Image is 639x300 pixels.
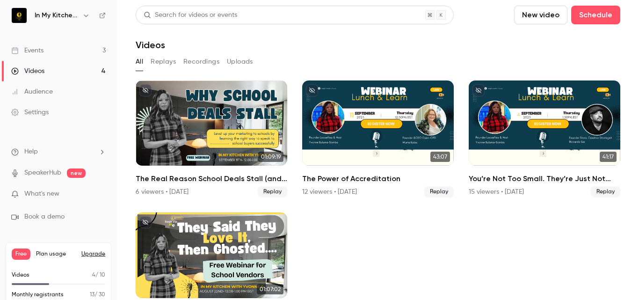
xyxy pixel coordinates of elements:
span: Replay [424,186,454,198]
span: What's new [24,189,59,199]
li: The Power of Accreditation [302,80,454,198]
span: 13 [90,292,94,298]
button: Uploads [227,54,253,69]
div: Events [11,46,44,55]
button: Schedule [571,6,620,24]
span: Plan usage [36,250,76,258]
span: Book a demo [24,212,65,222]
span: 4 [92,272,95,278]
li: help-dropdown-opener [11,147,106,157]
button: unpublished [139,84,152,96]
button: Recordings [183,54,219,69]
button: unpublished [472,84,485,96]
div: 12 viewers • [DATE] [302,187,357,197]
section: Videos [136,6,620,294]
div: 15 viewers • [DATE] [469,187,524,197]
h2: The Power of Accreditation [302,173,454,184]
div: Search for videos or events [144,10,237,20]
span: Replay [258,186,287,198]
a: SpeakerHub [24,168,61,178]
button: unpublished [139,216,152,228]
p: / 30 [90,291,105,299]
div: Audience [11,87,53,96]
span: 01:09:19 [258,152,283,162]
span: Free [12,249,30,260]
p: Videos [12,271,29,279]
span: Help [24,147,38,157]
div: Videos [11,66,44,76]
button: New video [514,6,567,24]
img: In My Kitchen With Yvonne [12,8,27,23]
p: / 10 [92,271,105,279]
span: 01:07:02 [257,284,283,294]
button: Upgrade [81,250,105,258]
p: Monthly registrants [12,291,64,299]
div: 6 viewers • [DATE] [136,187,189,197]
span: 43:07 [430,152,450,162]
div: Settings [11,108,49,117]
h2: You’re Not Too Small. They’re Just Not Listening: The Power of Story-Telling [469,173,620,184]
h2: The Real Reason School Deals Stall (and How to Fix It) [136,173,287,184]
a: 43:07The Power of Accreditation12 viewers • [DATE]Replay [302,80,454,198]
li: The Real Reason School Deals Stall (and How to Fix It) [136,80,287,198]
span: new [67,168,86,178]
span: Replay [591,186,620,198]
h1: Videos [136,39,165,51]
a: 41:17You’re Not Too Small. They’re Just Not Listening: The Power of Story-Telling15 viewers • [DA... [469,80,620,198]
a: 01:09:19The Real Reason School Deals Stall (and How to Fix It)6 viewers • [DATE]Replay [136,80,287,198]
li: You’re Not Too Small. They’re Just Not Listening: The Power of Story-Telling [469,80,620,198]
button: unpublished [306,84,318,96]
button: Replays [151,54,176,69]
span: 41:17 [600,152,617,162]
button: All [136,54,143,69]
h6: In My Kitchen With [PERSON_NAME] [35,11,79,20]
